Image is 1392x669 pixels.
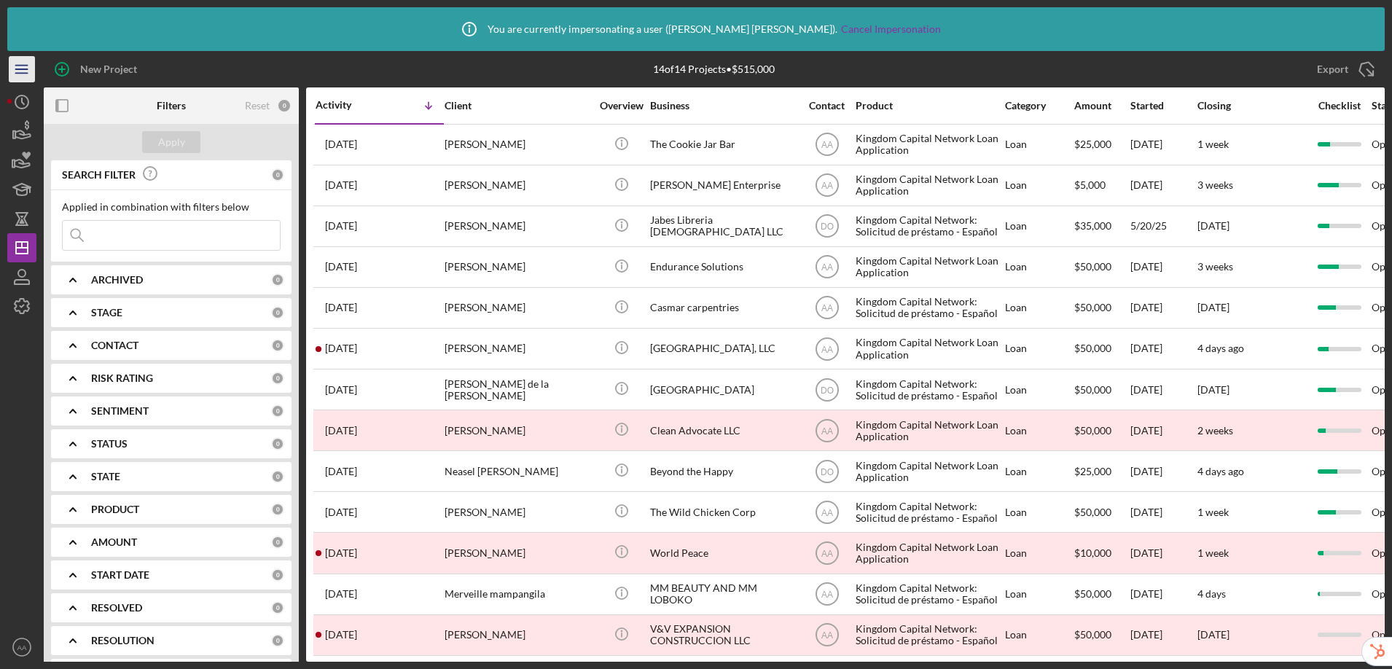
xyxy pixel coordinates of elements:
[856,289,1001,327] div: Kingdom Capital Network: Solicitud de préstamo - Español
[650,493,796,531] div: The Wild Chicken Corp
[1005,616,1073,654] div: Loan
[1130,452,1196,490] div: [DATE]
[325,425,357,437] time: 2025-06-19 15:38
[451,11,941,47] div: You are currently impersonating a user ( [PERSON_NAME] [PERSON_NAME] ).
[91,405,149,417] b: SENTIMENT
[1074,616,1129,654] div: $50,000
[650,575,796,614] div: MM BEAUTY AND MM LOBOKO
[1130,616,1196,654] div: [DATE]
[325,547,357,559] time: 2025-06-10 18:32
[1130,575,1196,614] div: [DATE]
[1130,289,1196,327] div: [DATE]
[157,100,186,111] b: Filters
[1074,575,1129,614] div: $50,000
[1197,342,1244,354] time: 4 days ago
[1197,100,1307,111] div: Closing
[650,616,796,654] div: V&V EXPANSION CONSTRUCCION LLC
[445,575,590,614] div: Merveille mampangila
[856,452,1001,490] div: Kingdom Capital Network Loan Application
[445,329,590,368] div: [PERSON_NAME]
[821,385,834,395] text: DO
[1005,533,1073,572] div: Loan
[325,138,357,150] time: 2025-07-07 15:24
[445,289,590,327] div: [PERSON_NAME]
[821,181,832,191] text: AA
[325,220,357,232] time: 2025-06-26 20:27
[856,411,1001,450] div: Kingdom Capital Network Loan Application
[650,207,796,246] div: Jabes Libreria [DEMOGRAPHIC_DATA] LLC
[91,635,155,646] b: RESOLUTION
[271,568,284,582] div: 0
[1197,628,1229,641] time: [DATE]
[62,201,281,213] div: Applied in combination with filters below
[1130,248,1196,286] div: [DATE]
[445,533,590,572] div: [PERSON_NAME]
[1074,248,1129,286] div: $50,000
[325,179,357,191] time: 2025-07-02 17:37
[1130,125,1196,164] div: [DATE]
[80,55,137,84] div: New Project
[1074,452,1129,490] div: $25,000
[91,504,139,515] b: PRODUCT
[856,248,1001,286] div: Kingdom Capital Network Loan Application
[821,344,832,354] text: AA
[1130,166,1196,205] div: [DATE]
[856,166,1001,205] div: Kingdom Capital Network Loan Application
[1005,370,1073,409] div: Loan
[1005,248,1073,286] div: Loan
[650,370,796,409] div: [GEOGRAPHIC_DATA]
[1005,575,1073,614] div: Loan
[1074,533,1129,572] div: $10,000
[325,466,357,477] time: 2025-06-18 15:58
[91,471,120,482] b: STATE
[594,100,649,111] div: Overview
[650,289,796,327] div: Casmar carpentries
[445,100,590,111] div: Client
[799,100,854,111] div: Contact
[821,222,834,232] text: DO
[271,601,284,614] div: 0
[1308,100,1370,111] div: Checklist
[91,569,149,581] b: START DATE
[1317,55,1348,84] div: Export
[62,169,136,181] b: SEARCH FILTER
[650,166,796,205] div: [PERSON_NAME] Enterprise
[1074,370,1129,409] div: $50,000
[1130,493,1196,531] div: [DATE]
[325,261,357,273] time: 2025-06-26 20:07
[271,372,284,385] div: 0
[1005,493,1073,531] div: Loan
[856,329,1001,368] div: Kingdom Capital Network Loan Application
[1197,219,1229,232] time: [DATE]
[1005,100,1073,111] div: Category
[91,372,153,384] b: RISK RATING
[325,588,357,600] time: 2025-06-09 14:49
[91,340,138,351] b: CONTACT
[1197,138,1229,150] time: 1 week
[1197,260,1233,273] time: 3 weeks
[856,125,1001,164] div: Kingdom Capital Network Loan Application
[821,549,832,559] text: AA
[856,100,1001,111] div: Product
[1074,411,1129,450] div: $50,000
[445,411,590,450] div: [PERSON_NAME]
[821,262,832,273] text: AA
[142,131,200,153] button: Apply
[271,404,284,418] div: 0
[1074,166,1129,205] div: $5,000
[1074,207,1129,246] div: $35,000
[1130,370,1196,409] div: [DATE]
[1302,55,1385,84] button: Export
[271,306,284,319] div: 0
[1130,411,1196,450] div: [DATE]
[653,63,775,75] div: 14 of 14 Projects • $515,000
[821,303,832,313] text: AA
[1197,547,1229,559] time: 1 week
[856,533,1001,572] div: Kingdom Capital Network Loan Application
[271,437,284,450] div: 0
[1130,329,1196,368] div: [DATE]
[1197,465,1244,477] time: 4 days ago
[1005,166,1073,205] div: Loan
[245,100,270,111] div: Reset
[445,166,590,205] div: [PERSON_NAME]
